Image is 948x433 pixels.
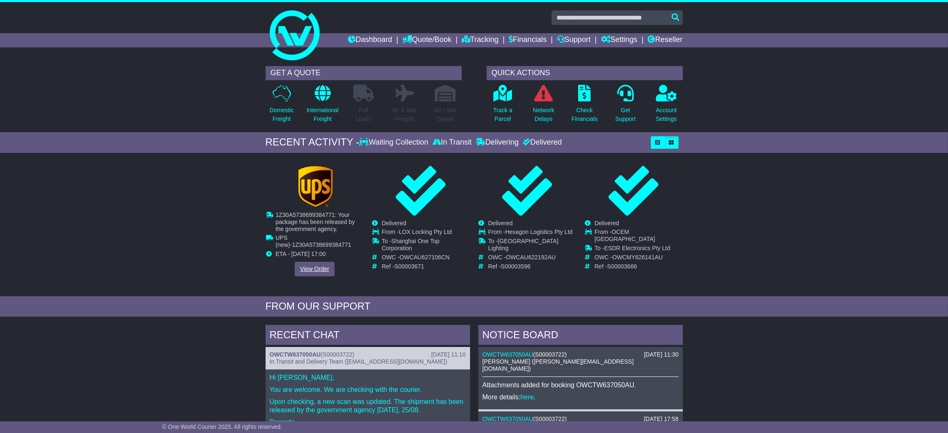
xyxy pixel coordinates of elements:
div: Delivering [474,138,521,147]
p: More details: . [483,393,679,401]
td: From - [595,229,682,245]
a: GetSupport [615,84,636,128]
span: [GEOGRAPHIC_DATA] Lighting [488,238,559,251]
div: ( ) [483,351,679,358]
span: © One World Courier 2025. All rights reserved. [162,423,282,430]
p: Track a Parcel [493,106,512,123]
div: QUICK ACTIONS [487,66,683,80]
div: ( ) [483,416,679,423]
p: Domestic Freight [269,106,293,123]
a: Quote/Book [402,33,451,47]
td: Ref - [382,263,470,270]
td: - [276,234,363,251]
span: S00003666 [607,263,637,270]
span: OWCMY626141AU [612,254,662,261]
div: ( ) [270,351,466,358]
p: You are welcome. We are checking with the courier. [270,386,466,394]
a: View Order [295,262,335,276]
span: Delivered [595,220,619,226]
p: Full Loads [353,106,374,123]
p: Account Settings [656,106,677,123]
td: To - [595,245,682,254]
td: OWC - [382,254,470,263]
div: RECENT CHAT [266,325,470,347]
span: S00003671 [394,263,424,270]
span: [PERSON_NAME] ([PERSON_NAME][EMAIL_ADDRESS][DOMAIN_NAME]) [483,358,634,372]
span: 1Z30A5738699384771 [292,241,351,248]
span: ESDR Electronics Pty Ltd [604,245,670,251]
p: Air & Sea Freight [392,106,417,123]
td: From - [382,229,470,238]
td: OWC - [488,254,576,263]
p: Get Support [615,106,635,123]
p: Check Financials [571,106,598,123]
p: Upon checking, a new scan was updated. The shipment has been released by the government agency [D... [270,398,466,413]
p: Hi [PERSON_NAME], [270,374,466,381]
span: Delivered [488,220,513,226]
span: Shanghai One Top Corporation [382,238,440,251]
div: RECENT ACTIVITY - [266,136,360,148]
span: Delivered [382,220,406,226]
span: OWCAU627106CN [399,254,450,261]
span: S00003722 [535,351,565,358]
td: To - [488,238,576,254]
a: Reseller [648,33,682,47]
span: S00003722 [535,416,565,422]
td: OWC - [595,254,682,263]
td: From - [488,229,576,238]
span: In Transit and Delivery Team ([EMAIL_ADDRESS][DOMAIN_NAME]) [270,358,448,365]
span: 1Z30A5738699384771: Your package has been released by the government agency. [276,212,355,232]
div: FROM OUR SUPPORT [266,300,683,312]
span: S00003722 [323,351,352,358]
div: Delivered [521,138,562,147]
span: Hexagon Logistics Pty Ltd [505,229,573,235]
a: OWCTW637050AU [483,416,533,422]
img: GetCarrierServiceLogo [298,166,332,207]
div: [DATE] 11:30 [644,351,678,358]
a: DomesticFreight [269,84,294,128]
span: ETA - [DATE] 17:00 [276,251,326,257]
a: InternationalFreight [306,84,339,128]
div: [DATE] 11:10 [431,351,465,358]
a: Track aParcel [493,84,513,128]
p: Network Delays [533,106,554,123]
div: [DATE] 17:58 [644,416,678,423]
a: CheckFinancials [571,84,598,128]
span: OCEM [GEOGRAPHIC_DATA] [595,229,655,242]
a: Tracking [462,33,498,47]
span: LOX Locking Pty Ltd [399,229,452,235]
div: NOTICE BOARD [478,325,683,347]
div: GET A QUOTE [266,66,462,80]
span: UPS (new) [276,234,290,248]
a: OWCTW637050AU [270,351,321,358]
td: To - [382,238,470,254]
div: In Transit [431,138,474,147]
span: S00003596 [501,263,531,270]
td: Ref - [488,263,576,270]
p: Attachments added for booking OWCTW637050AU. [483,381,679,389]
a: Dashboard [348,33,392,47]
div: Waiting Collection [359,138,430,147]
p: Air / Sea Depot [434,106,457,123]
a: AccountSettings [655,84,677,128]
a: NetworkDelays [532,84,554,128]
p: Regards, [270,418,466,426]
p: International Freight [307,106,339,123]
a: here [520,394,534,401]
a: OWCTW637050AU [483,351,533,358]
a: Settings [601,33,638,47]
a: Support [557,33,591,47]
td: Ref - [595,263,682,270]
span: OWCAU622192AU [506,254,556,261]
a: Financials [509,33,547,47]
